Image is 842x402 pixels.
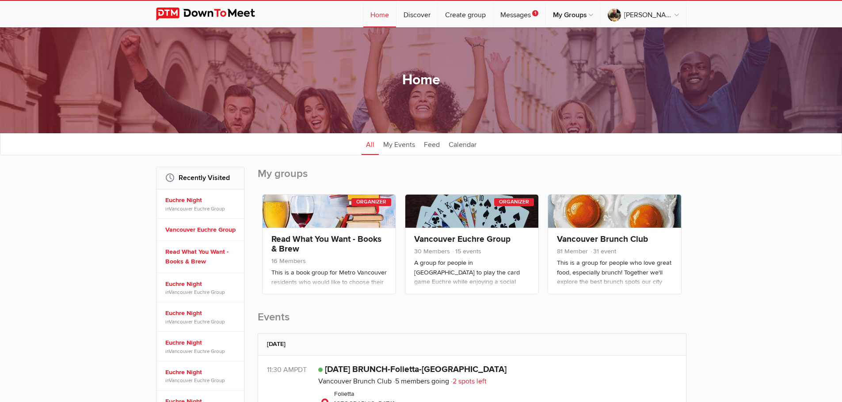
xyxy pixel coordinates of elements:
a: Read What You Want - Books & Brew [271,234,381,254]
a: Feed [419,133,444,155]
span: 2 spots left [451,377,487,386]
a: Vancouver Euchre Group [169,206,225,212]
div: Organizer [351,198,391,206]
img: DownToMeet [156,8,269,21]
a: [DATE] BRUNCH-Folietta-[GEOGRAPHIC_DATA] [325,364,507,375]
span: 81 Member [557,248,588,255]
div: 11:30 AM [267,364,318,375]
a: Vancouver Euchre Group [169,377,225,383]
h2: Events [258,310,686,333]
a: Create group [438,1,493,27]
a: Vancouver Euchre Group [165,225,238,235]
h2: Recently Visited [165,167,235,188]
h2: [DATE] [267,334,677,355]
a: Euchre Night [165,279,238,289]
a: Read What You Want - Books & Brew [165,247,238,266]
h1: Home [402,71,440,90]
span: 15 events [452,248,481,255]
span: 31 event [590,248,616,255]
a: [PERSON_NAME] [601,1,686,27]
a: Calendar [444,133,481,155]
a: Vancouver Euchre Group [169,319,225,325]
span: 1 [532,10,538,16]
a: My Events [379,133,419,155]
p: This is a group for people who love great food, especially brunch! Together we'll explore the bes... [557,258,672,302]
span: in [165,348,238,355]
p: A group for people in [GEOGRAPHIC_DATA] to play the card game Euchre while enjoying a social beve... [414,258,530,302]
a: Vancouver Brunch Club [557,234,648,244]
span: 16 Members [271,257,306,265]
h2: My groups [258,167,686,190]
a: Vancouver Euchre Group [169,348,225,354]
a: Euchre Night [165,368,238,377]
a: Home [363,1,396,27]
span: in [165,377,238,384]
a: Euchre Night [165,338,238,348]
span: in [165,205,238,212]
span: in [165,289,238,296]
a: All [362,133,379,155]
a: Vancouver Euchre Group [414,234,511,244]
span: 5 members going [393,377,449,386]
a: Vancouver Euchre Group [169,289,225,295]
span: in [165,318,238,325]
a: Vancouver Brunch Club [318,377,392,386]
a: Euchre Night [165,308,238,318]
div: Organizer [494,198,534,206]
a: My Groups [546,1,600,27]
p: This is a book group for Metro Vancouver residents who would like to choose their own books and t... [271,268,387,312]
span: America/Vancouver [294,365,307,374]
a: Euchre Night [165,195,238,205]
a: Discover [396,1,438,27]
span: 30 Members [414,248,450,255]
a: Messages1 [493,1,545,27]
